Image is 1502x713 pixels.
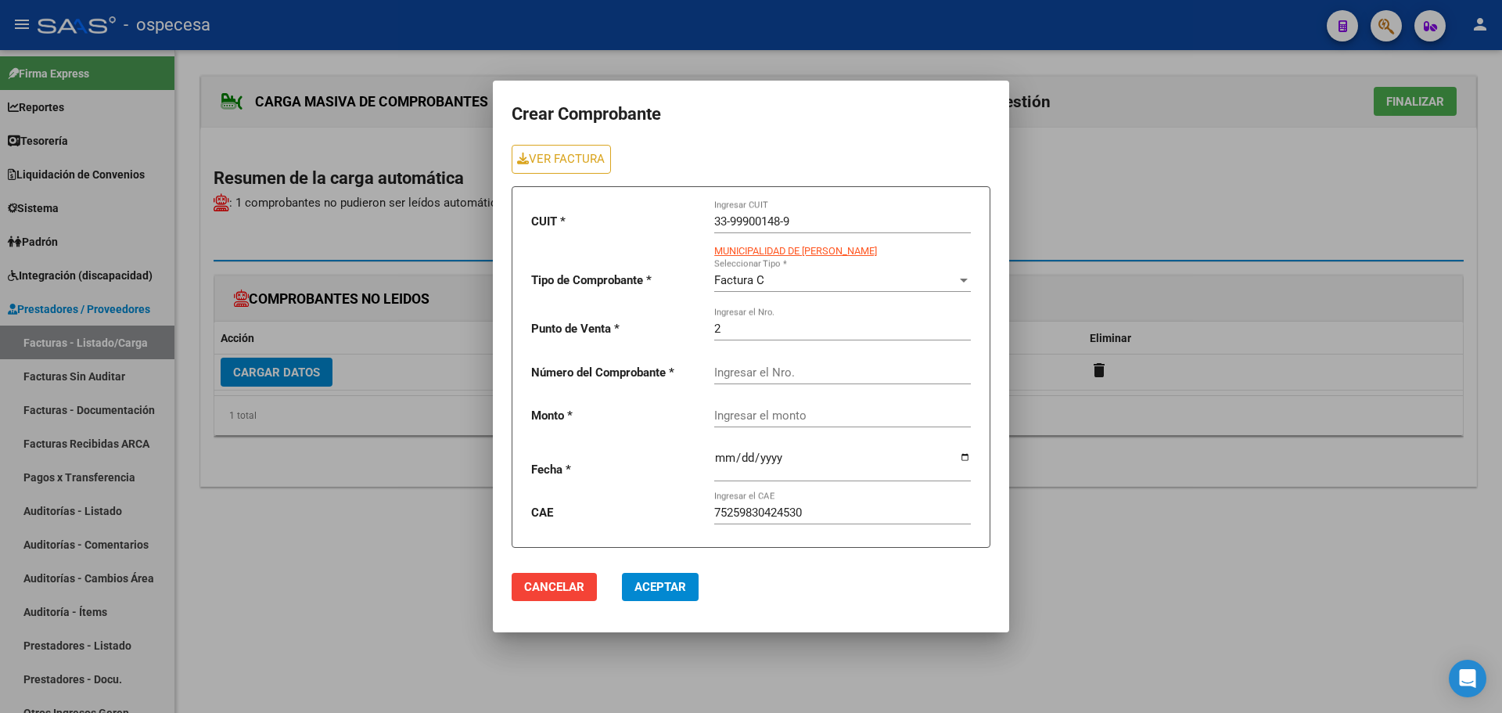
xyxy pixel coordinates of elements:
[531,504,702,522] p: CAE
[531,364,702,382] p: Número del Comprobante *
[531,272,702,290] p: Tipo de Comprobante *
[714,245,877,257] span: MUNICIPALIDAD DE [PERSON_NAME]
[1449,660,1486,697] div: Open Intercom Messenger
[531,213,702,231] p: CUIT *
[634,580,686,594] span: Aceptar
[714,273,764,287] span: Factura C
[531,407,702,425] p: Monto *
[524,580,584,594] span: Cancelar
[512,99,990,129] h1: Crear Comprobante
[512,145,611,174] a: VER FACTURA
[531,461,702,479] p: Fecha *
[512,573,597,601] button: Cancelar
[622,573,699,601] button: Aceptar
[531,320,702,338] p: Punto de Venta *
